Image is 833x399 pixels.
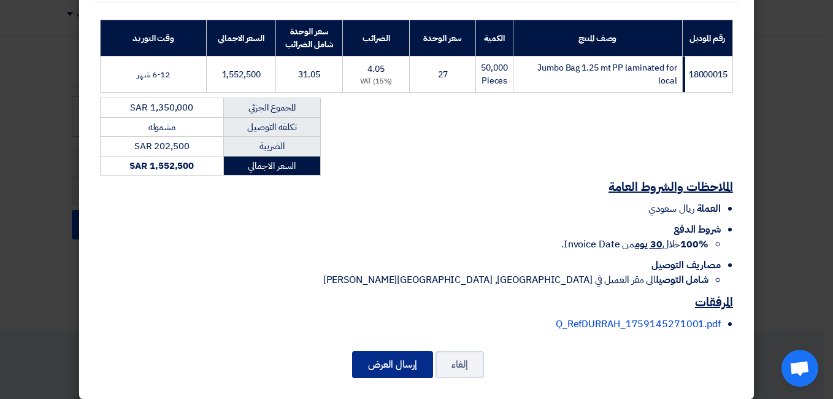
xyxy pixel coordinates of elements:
[348,77,404,87] div: (15%) VAT
[682,56,732,93] td: 18000015
[410,20,476,56] th: سعر الوحدة
[651,258,721,273] span: مصاريف التوصيل
[134,139,190,153] span: SAR 202,500
[537,61,677,87] span: Jumbo Bag 1.25 mt PP laminated for local
[656,273,708,287] strong: شامل التوصيل
[648,201,694,216] span: ريال سعودي
[101,98,224,118] td: SAR 1,350,000
[481,61,507,87] span: 50,000 Pieces
[697,201,721,216] span: العملة
[367,63,385,76] span: 4.05
[100,273,708,287] li: الى مقر العميل في [GEOGRAPHIC_DATA], [GEOGRAPHIC_DATA][PERSON_NAME]
[556,317,721,331] a: Q_RefDURRAH_1759145271001.pdf
[781,350,818,387] div: Open chat
[223,117,320,137] td: تكلفه التوصيل
[148,120,175,134] span: مشموله
[223,98,320,118] td: المجموع الجزئي
[513,20,682,56] th: وصف المنتج
[222,68,261,81] span: 1,552,500
[298,68,320,81] span: 31.05
[101,20,207,56] th: وقت التوريد
[223,156,320,176] td: السعر الاجمالي
[635,237,662,252] u: 30 يوم
[476,20,513,56] th: الكمية
[561,237,708,252] span: خلال من Invoice Date.
[436,351,484,378] button: إلغاء
[137,68,170,81] span: 6-12 شهر
[343,20,410,56] th: الضرائب
[608,177,733,196] u: الملاحظات والشروط العامة
[275,20,342,56] th: سعر الوحدة شامل الضرائب
[207,20,276,56] th: السعر الاجمالي
[695,293,733,311] u: المرفقات
[438,68,448,81] span: 27
[352,351,433,378] button: إرسال العرض
[680,237,708,252] strong: 100%
[682,20,732,56] th: رقم الموديل
[674,222,721,237] span: شروط الدفع
[129,159,194,172] strong: SAR 1,552,500
[223,137,320,157] td: الضريبة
